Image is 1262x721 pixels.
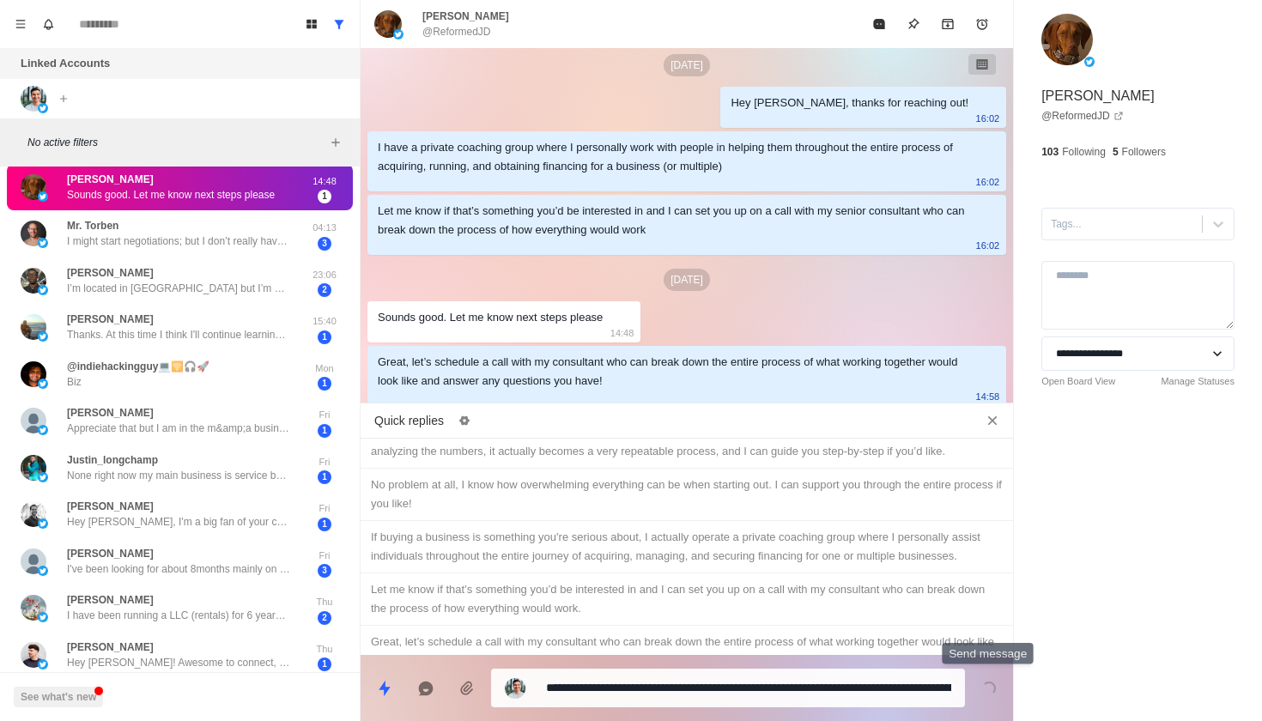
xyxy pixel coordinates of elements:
button: Menu [7,10,34,38]
button: Show all conversations [325,10,353,38]
p: [PERSON_NAME] [67,592,154,608]
p: Thu [303,595,346,609]
a: Open Board View [1041,374,1115,389]
img: picture [21,501,46,527]
p: Sounds good. Let me know next steps please [67,187,275,203]
button: Send message [972,671,1006,706]
img: picture [38,379,48,389]
span: 1 [318,470,331,484]
img: picture [505,678,525,699]
span: 3 [318,237,331,251]
p: 16:02 [976,173,1000,191]
p: 04:13 [303,221,346,235]
p: Justin_longchamp [67,452,158,468]
p: [DATE] [664,54,710,76]
p: [PERSON_NAME] [67,499,154,514]
img: picture [21,86,46,112]
img: picture [38,425,48,435]
img: picture [393,29,403,39]
div: Hey [PERSON_NAME], thanks for reaching out! [731,94,968,112]
span: 3 [318,564,331,578]
img: picture [374,10,402,38]
img: picture [21,314,46,340]
div: Great, let’s schedule a call with my consultant who can break down the entire process of what wor... [378,353,968,391]
button: Mark as read [862,7,896,41]
p: Biz [67,374,82,390]
div: Sounds good. Let me know next steps please [378,308,603,327]
button: Add reminder [965,7,999,41]
img: picture [38,238,48,248]
div: I have a private coaching group where I personally work with people in helping them throughout th... [378,138,968,176]
span: 1 [318,657,331,671]
img: picture [21,221,46,246]
p: Hey [PERSON_NAME]! Awesome to connect, and thank you for reaching out. Would you be interested in... [67,655,290,670]
p: 14:48 [303,174,346,189]
img: picture [21,174,46,200]
p: [PERSON_NAME] [422,9,509,24]
div: Let me know if that’s something you’d be interested in and I can set you up on a call with my sen... [378,202,968,239]
img: picture [38,472,48,482]
button: Quick replies [367,671,402,706]
img: picture [21,642,46,668]
p: 15:40 [303,314,346,329]
button: Edit quick replies [451,407,478,434]
p: 23:06 [303,268,346,282]
button: Add filters [325,132,346,153]
p: 5 [1113,144,1119,160]
button: Pin [896,7,931,41]
p: 14:58 [976,387,1000,406]
img: picture [38,191,48,202]
p: Fri [303,408,346,422]
img: picture [21,361,46,387]
button: Board View [298,10,325,38]
p: 16:02 [976,109,1000,128]
img: picture [38,566,48,576]
div: Great, let’s schedule a call with my consultant who can break down the entire process of what wor... [371,633,1003,670]
p: [PERSON_NAME] [67,639,154,655]
img: picture [1084,57,1095,67]
p: Mon [303,361,346,376]
div: No worries, I know it can feel overwhelming at first to find and evaluate a good deal. Once you l... [371,423,1003,461]
p: [PERSON_NAME] [67,265,154,281]
span: 1 [318,424,331,438]
p: 14:48 [610,324,634,342]
img: picture [38,285,48,295]
p: Appreciate that but I am in the m&amp;a business so am familiar with all the debt and financing s... [67,421,290,436]
p: @indiehackingguy💻🛜🎧🚀 [67,359,209,374]
img: picture [38,659,48,669]
p: I have been running a LLC (rentals) for 6 years now. I think I have enough business experience to... [67,608,290,623]
p: Hey [PERSON_NAME], I'm a big fan of your content and would appreciate your advice on acquiring pr... [67,514,290,530]
p: None right now my main business is service based [67,468,290,483]
img: picture [21,455,46,481]
span: 1 [318,190,331,203]
span: 1 [318,518,331,531]
a: @ReformedJD [1041,108,1124,124]
p: Fri [303,455,346,470]
img: picture [21,595,46,621]
img: picture [38,518,48,529]
img: picture [38,612,48,622]
div: Let me know if that’s something you’d be interested in and I can set you up on a call with my con... [371,580,1003,618]
button: See what's new [14,687,103,707]
img: picture [21,408,46,433]
p: No active filters [27,135,325,150]
p: I might start negotiations; but I don’t really have the down payment at this point; so may have t... [67,233,290,249]
p: [PERSON_NAME] [67,546,154,561]
a: Manage Statuses [1161,374,1235,389]
span: 2 [318,611,331,625]
img: picture [1041,14,1093,65]
p: I’m located in [GEOGRAPHIC_DATA] but I’m here for work, I travel across central and southern [GEO... [67,281,290,296]
p: [PERSON_NAME] [67,405,154,421]
img: picture [38,331,48,342]
button: Add media [450,671,484,706]
img: picture [21,548,46,574]
button: Reply with AI [409,671,443,706]
p: 103 [1041,144,1059,160]
p: Quick replies [374,412,444,430]
p: Mr. Torben [67,218,118,233]
p: Fri [303,501,346,516]
button: Add account [53,88,74,109]
p: Following [1062,144,1106,160]
p: @ReformedJD [422,24,491,39]
img: picture [38,103,48,113]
